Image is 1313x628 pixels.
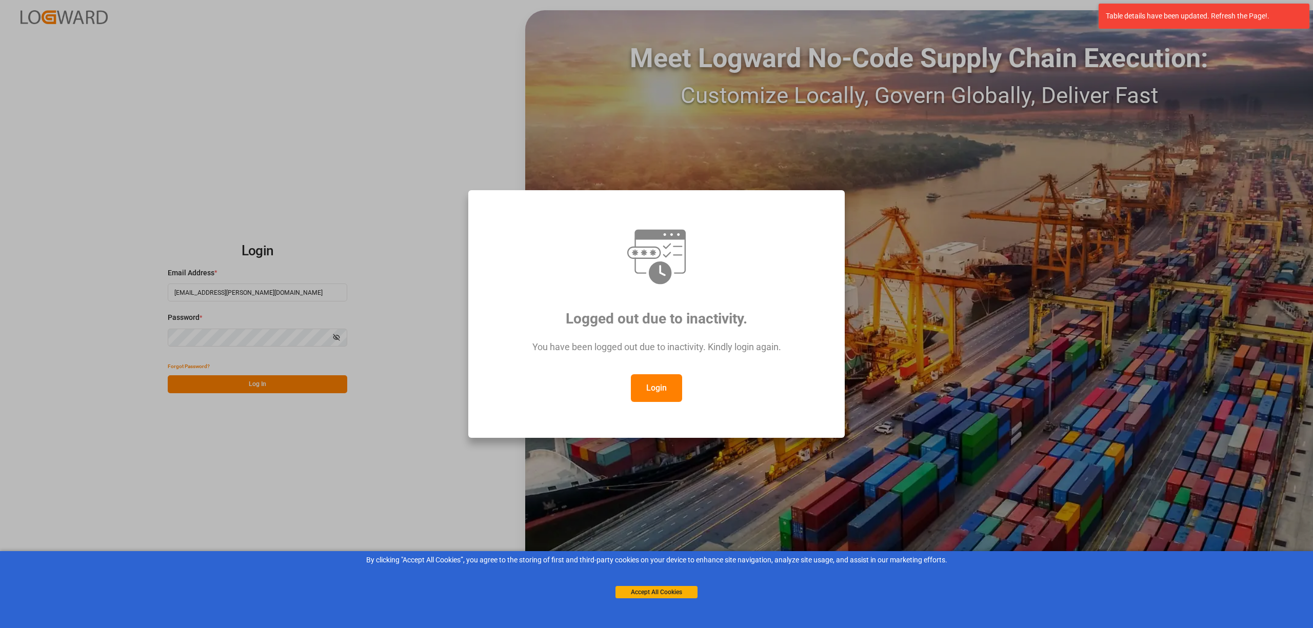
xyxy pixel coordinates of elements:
[1106,11,1295,22] div: Table details have been updated. Refresh the Page!.
[7,555,1306,565] div: By clicking "Accept All Cookies”, you agree to the storing of first and third-party cookies on yo...
[631,374,682,402] button: Login
[487,330,826,374] div: You have been logged out due to inactivity. Kindly login again.
[615,586,698,598] button: Accept All Cookies
[487,288,826,330] div: Logged out due to inactivity.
